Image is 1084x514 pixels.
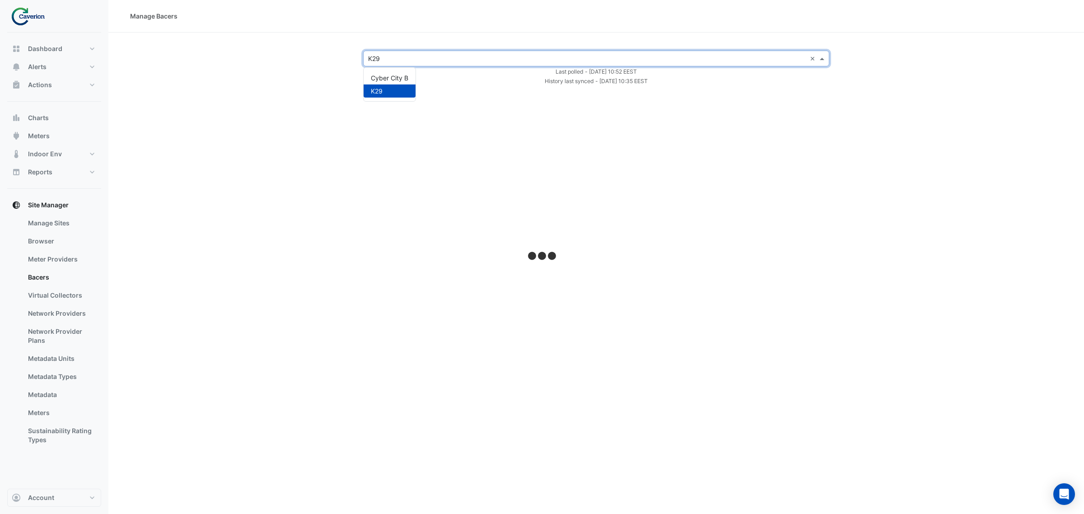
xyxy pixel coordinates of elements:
button: Dashboard [7,40,101,58]
a: Bacers [21,268,101,286]
a: Metadata [21,386,101,404]
span: Charts [28,113,49,122]
small: Fri 19-Sep-2025 10:35 EEST [545,78,648,84]
button: Meters [7,127,101,145]
a: Virtual Collectors [21,286,101,304]
span: Meters [28,131,50,140]
a: Meters [21,404,101,422]
a: Meter Providers [21,250,101,268]
app-icon: Dashboard [12,44,21,53]
a: Network Provider Plans [21,322,101,350]
span: K29 [371,87,383,95]
a: Metadata Types [21,368,101,386]
app-icon: Charts [12,113,21,122]
app-icon: Indoor Env [12,150,21,159]
button: Alerts [7,58,101,76]
span: Dashboard [28,44,62,53]
button: Account [7,489,101,507]
a: Manage Sites [21,214,101,232]
span: Account [28,493,54,502]
button: Charts [7,109,101,127]
span: Indoor Env [28,150,62,159]
img: Company Logo [11,7,51,25]
div: Site Manager [7,214,101,453]
app-icon: Meters [12,131,21,140]
a: Network Providers [21,304,101,322]
div: Manage Bacers [130,11,178,21]
small: Fri 19-Sep-2025 10:52 EEST [556,68,637,75]
a: Browser [21,232,101,250]
span: Actions [28,80,52,89]
button: Site Manager [7,196,101,214]
app-icon: Actions [12,80,21,89]
button: Reports [7,163,101,181]
span: Reports [28,168,52,177]
div: Options List [364,68,416,101]
span: Cyber City B [371,74,408,82]
app-icon: Reports [12,168,21,177]
a: Sustainability Rating Types [21,422,101,449]
span: Alerts [28,62,47,71]
span: Site Manager [28,201,69,210]
button: Indoor Env [7,145,101,163]
app-icon: Alerts [12,62,21,71]
div: Open Intercom Messenger [1053,483,1075,505]
app-icon: Site Manager [12,201,21,210]
a: Metadata Units [21,350,101,368]
span: Clear [810,54,818,63]
button: Actions [7,76,101,94]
